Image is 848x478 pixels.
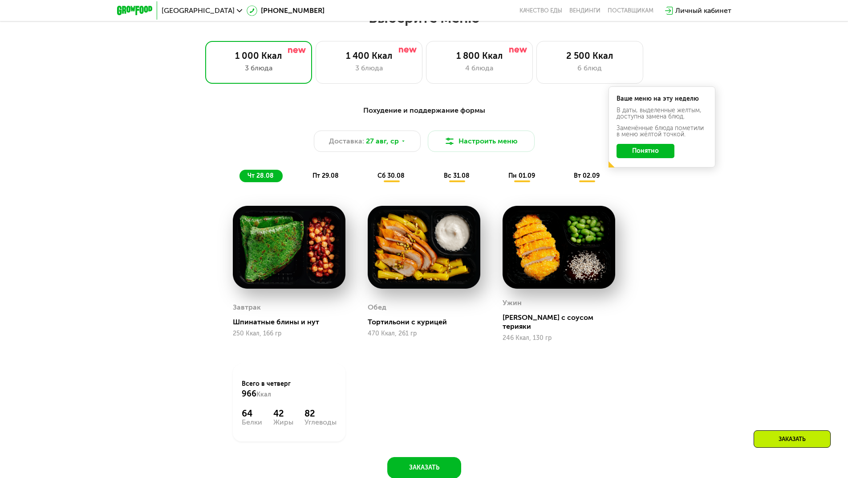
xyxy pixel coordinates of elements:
span: пн 01.09 [508,172,535,180]
span: сб 30.08 [377,172,405,180]
a: Вендинги [569,7,600,14]
div: 64 [242,408,262,419]
div: Тортильони с курицей [368,318,487,327]
div: 470 Ккал, 261 гр [368,330,480,337]
div: 42 [273,408,293,419]
div: 3 блюда [215,63,303,74]
div: 6 блюд [546,63,634,74]
span: вс 31.08 [444,172,470,180]
div: [PERSON_NAME] с соусом терияки [503,313,622,331]
span: пт 29.08 [312,172,339,180]
div: Жиры [273,419,293,426]
a: [PHONE_NUMBER] [247,5,325,16]
div: Всего в четверг [242,380,337,399]
div: Заказать [754,430,831,448]
div: 4 блюда [435,63,523,74]
div: 1 000 Ккал [215,50,303,61]
span: Ккал [256,391,271,398]
div: 250 Ккал, 166 гр [233,330,345,337]
span: Доставка: [329,136,364,147]
div: Белки [242,419,262,426]
div: В даты, выделенные желтым, доступна замена блюд. [617,107,707,120]
div: 246 Ккал, 130 гр [503,335,615,342]
div: Личный кабинет [675,5,731,16]
div: 3 блюда [325,63,413,74]
div: Заменённые блюда пометили в меню жёлтой точкой. [617,125,707,138]
div: Углеводы [304,419,337,426]
span: 966 [242,389,256,399]
a: Качество еды [519,7,562,14]
div: Ужин [503,296,522,310]
div: Ваше меню на эту неделю [617,96,707,102]
div: Завтрак [233,301,261,314]
button: Понятно [617,144,674,158]
div: Шпинатные блины и нут [233,318,353,327]
div: 1 800 Ккал [435,50,523,61]
div: Обед [368,301,386,314]
span: чт 28.08 [248,172,274,180]
span: 27 авг, ср [366,136,399,147]
div: поставщикам [608,7,653,14]
div: 1 400 Ккал [325,50,413,61]
button: Настроить меню [428,131,535,152]
span: [GEOGRAPHIC_DATA] [162,7,235,14]
div: 82 [304,408,337,419]
div: 2 500 Ккал [546,50,634,61]
div: Похудение и поддержание формы [161,105,688,116]
span: вт 02.09 [574,172,600,180]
